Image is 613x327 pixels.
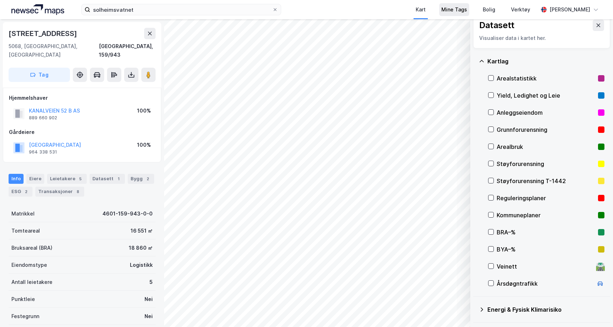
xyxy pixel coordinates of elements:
img: logo.a4113a55bc3d86da70a041830d287a7e.svg [11,4,64,15]
div: 5 [150,278,153,286]
div: Mine Tags [441,5,467,14]
div: Eiere [26,174,44,184]
div: Datasett [479,20,515,31]
div: Kartlag [487,57,604,66]
div: 5 [77,175,84,182]
div: 4601-159-943-0-0 [102,209,153,218]
div: Energi & Fysisk Klimarisiko [487,305,604,314]
div: Kontrollprogram for chat [577,293,613,327]
div: Leietakere [47,174,87,184]
div: 100% [137,141,151,149]
div: Gårdeiere [9,128,155,136]
div: 889 660 902 [29,115,57,121]
div: [GEOGRAPHIC_DATA], 159/943 [99,42,156,59]
div: BRA–% [497,228,595,237]
div: Punktleie [11,295,35,303]
div: Arealstatistikk [497,74,595,83]
div: BYA–% [497,245,595,254]
div: Info [9,174,24,184]
div: Bruksareal (BRA) [11,244,52,252]
div: Nei [145,312,153,321]
div: ESG [9,187,32,197]
div: 8 [74,188,81,195]
div: Verktøy [511,5,530,14]
div: Festegrunn [11,312,39,321]
div: Støyforurensning [497,160,595,168]
div: 964 338 531 [29,149,57,155]
div: Logistikk [130,261,153,269]
div: Kart [416,5,426,14]
div: Nei [145,295,153,303]
div: Matrikkel [11,209,35,218]
div: Visualiser data i kartet her. [479,34,604,42]
div: Bolig [483,5,495,14]
div: Støyforurensning T-1442 [497,177,595,185]
div: 🛣️ [596,262,605,271]
div: Eiendomstype [11,261,47,269]
div: Antall leietakere [11,278,52,286]
div: Arealbruk [497,142,595,151]
div: Tomteareal [11,227,40,235]
div: 2 [144,175,151,182]
iframe: Chat Widget [577,293,613,327]
div: Datasett [90,174,125,184]
div: Kommuneplaner [497,211,595,219]
div: [PERSON_NAME] [549,5,590,14]
div: Bygg [128,174,154,184]
div: Anleggseiendom [497,108,595,117]
div: Hjemmelshaver [9,94,155,102]
input: Søk på adresse, matrikkel, gårdeiere, leietakere eller personer [90,4,272,15]
div: [STREET_ADDRESS] [9,28,78,39]
div: 1 [115,175,122,182]
div: Grunnforurensning [497,125,595,134]
div: 2 [22,188,30,195]
div: 16 551 ㎡ [131,227,153,235]
div: 18 860 ㎡ [129,244,153,252]
div: Årsdøgntrafikk [497,279,593,288]
div: Yield, Ledighet og Leie [497,91,595,100]
button: Tag [9,68,70,82]
div: 100% [137,107,151,115]
div: Reguleringsplaner [497,194,595,202]
div: Veinett [497,262,593,271]
div: Transaksjoner [35,187,84,197]
div: 5068, [GEOGRAPHIC_DATA], [GEOGRAPHIC_DATA] [9,42,99,59]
